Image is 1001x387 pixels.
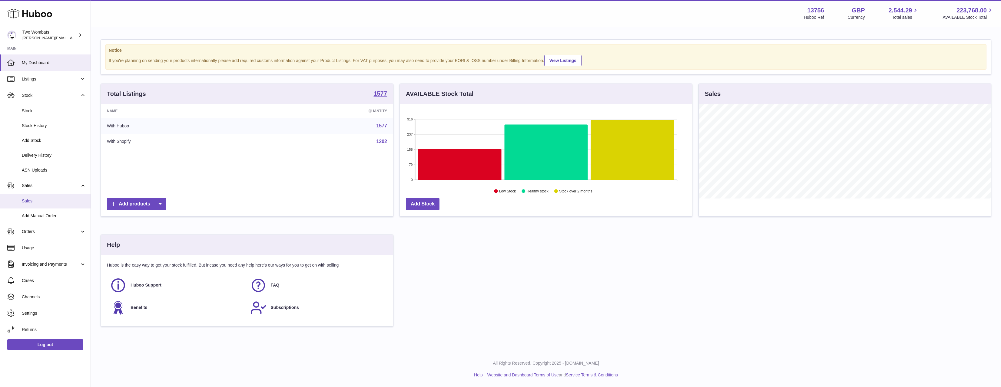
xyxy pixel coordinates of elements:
div: If you're planning on sending your products internationally please add required customs informati... [109,54,983,66]
h3: Sales [705,90,721,98]
span: Add Stock [22,138,86,143]
span: My Dashboard [22,60,86,66]
a: Log out [7,339,83,350]
span: AVAILABLE Stock Total [943,15,994,20]
div: Huboo Ref [804,15,824,20]
a: Add products [107,198,166,210]
h3: AVAILABLE Stock Total [406,90,473,98]
a: 1202 [376,139,387,144]
a: Website and Dashboard Terms of Use [487,372,559,377]
span: FAQ [271,282,280,288]
text: 316 [407,117,413,121]
h3: Total Listings [107,90,146,98]
p: All Rights Reserved. Copyright 2025 - [DOMAIN_NAME] [96,360,996,366]
span: [PERSON_NAME][EMAIL_ADDRESS][DOMAIN_NAME] [22,35,121,40]
span: Cases [22,278,86,284]
span: Stock [22,108,86,114]
text: 0 [411,178,413,182]
span: Benefits [131,305,147,310]
th: Quantity [258,104,393,118]
strong: Notice [109,48,983,53]
text: Healthy stock [527,189,549,193]
span: Settings [22,310,86,316]
a: Huboo Support [110,277,244,294]
a: 223,768.00 AVAILABLE Stock Total [943,6,994,20]
span: Total sales [892,15,919,20]
span: Invoicing and Payments [22,261,80,267]
strong: 1577 [374,90,387,97]
a: Service Terms & Conditions [566,372,618,377]
span: ASN Uploads [22,167,86,173]
a: Benefits [110,300,244,316]
span: Channels [22,294,86,300]
div: Currency [848,15,865,20]
span: 2,544.29 [889,6,912,15]
span: Subscriptions [271,305,299,310]
a: 2,544.29 Total sales [889,6,919,20]
span: Delivery History [22,153,86,158]
text: 158 [407,148,413,151]
span: Listings [22,76,80,82]
a: View Listings [544,55,582,66]
div: Two Wombats [22,29,77,41]
text: 237 [407,133,413,136]
span: Usage [22,245,86,251]
text: 79 [409,163,413,166]
li: and [485,372,618,378]
a: 1577 [374,90,387,98]
td: With Shopify [101,134,258,149]
text: Low Stock [499,189,516,193]
text: Stock over 2 months [559,189,592,193]
a: Subscriptions [250,300,384,316]
img: alan@twowombats.com [7,31,16,40]
span: Sales [22,198,86,204]
a: FAQ [250,277,384,294]
th: Name [101,104,258,118]
strong: GBP [852,6,865,15]
span: 223,768.00 [956,6,987,15]
h3: Help [107,241,120,249]
span: Orders [22,229,80,234]
a: Add Stock [406,198,439,210]
span: Returns [22,327,86,333]
a: Help [474,372,483,377]
span: Stock [22,93,80,98]
span: Sales [22,183,80,189]
strong: 13756 [807,6,824,15]
span: Stock History [22,123,86,129]
td: With Huboo [101,118,258,134]
p: Huboo is the easy way to get your stock fulfilled. But incase you need any help here's our ways f... [107,262,387,268]
span: Huboo Support [131,282,161,288]
span: Add Manual Order [22,213,86,219]
a: 1577 [376,123,387,128]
